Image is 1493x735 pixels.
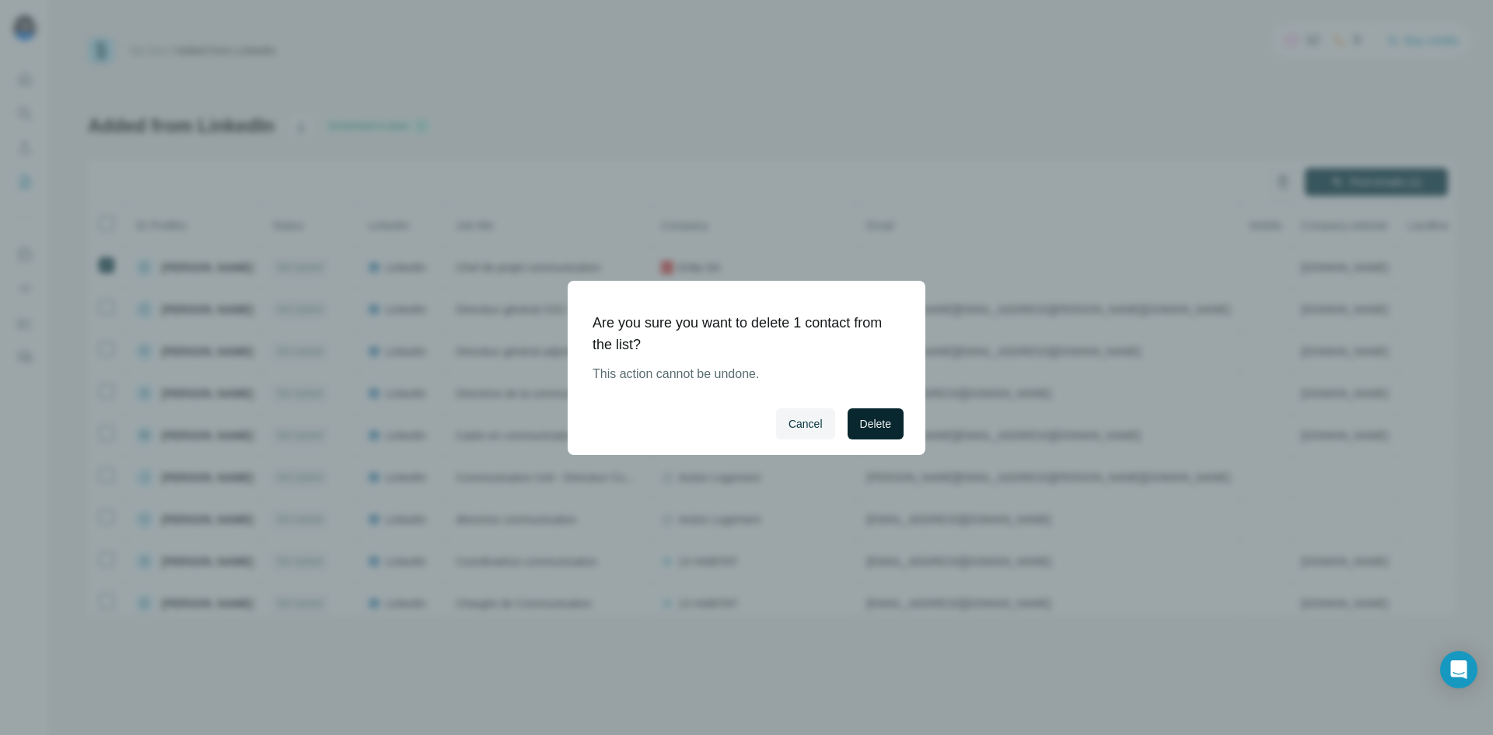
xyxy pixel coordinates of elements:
[593,365,888,383] p: This action cannot be undone.
[860,416,891,432] span: Delete
[788,416,823,432] span: Cancel
[593,312,888,355] h1: Are you sure you want to delete 1 contact from the list?
[848,408,904,439] button: Delete
[776,408,835,439] button: Cancel
[1440,651,1477,688] div: Open Intercom Messenger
